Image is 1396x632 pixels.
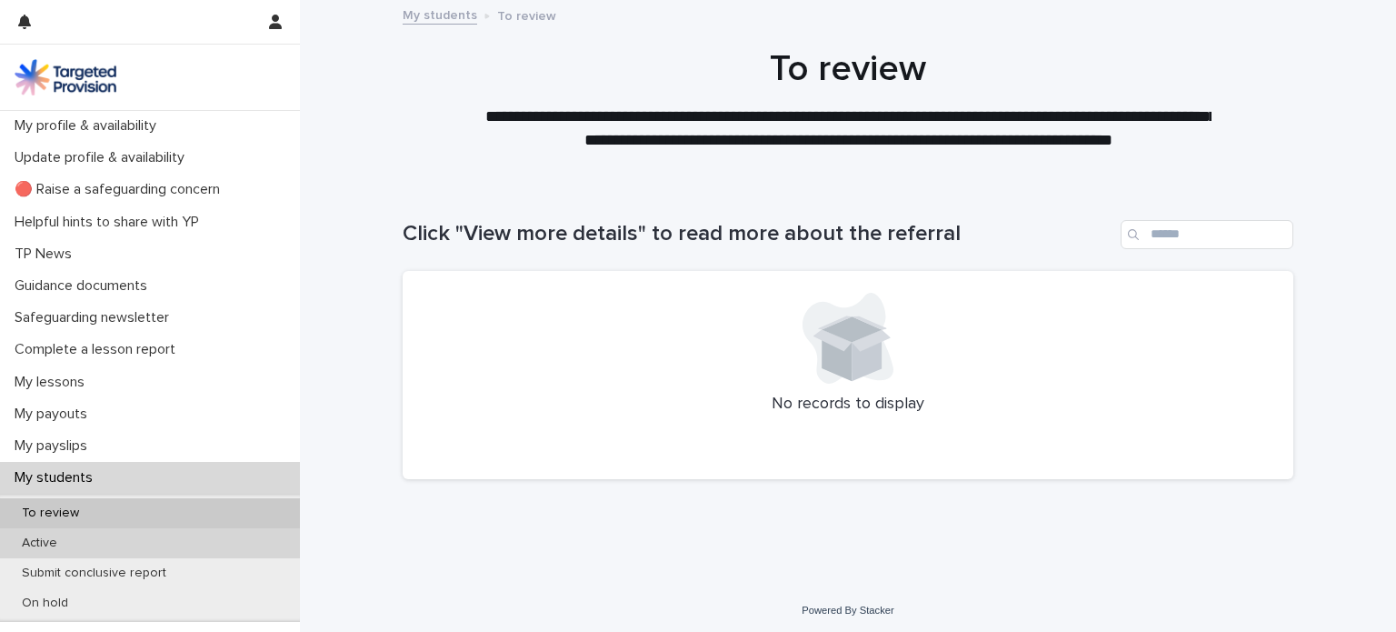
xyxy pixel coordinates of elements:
[7,117,171,135] p: My profile & availability
[7,149,199,166] p: Update profile & availability
[7,277,162,295] p: Guidance documents
[497,5,556,25] p: To review
[7,596,83,611] p: On hold
[7,374,99,391] p: My lessons
[7,437,102,455] p: My payslips
[7,309,184,326] p: Safeguarding newsletter
[7,536,72,551] p: Active
[1121,220,1293,249] input: Search
[7,341,190,358] p: Complete a lesson report
[7,181,234,198] p: 🔴 Raise a safeguarding concern
[7,566,181,581] p: Submit conclusive report
[403,47,1293,91] h1: To review
[403,4,477,25] a: My students
[7,469,107,487] p: My students
[7,406,102,423] p: My payouts
[7,246,86,263] p: TP News
[15,59,116,95] img: M5nRWzHhSzIhMunXDL62
[7,506,94,521] p: To review
[403,221,1113,247] h1: Click "View more details" to read more about the referral
[7,214,214,231] p: Helpful hints to share with YP
[424,395,1271,415] p: No records to display
[802,605,893,616] a: Powered By Stacker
